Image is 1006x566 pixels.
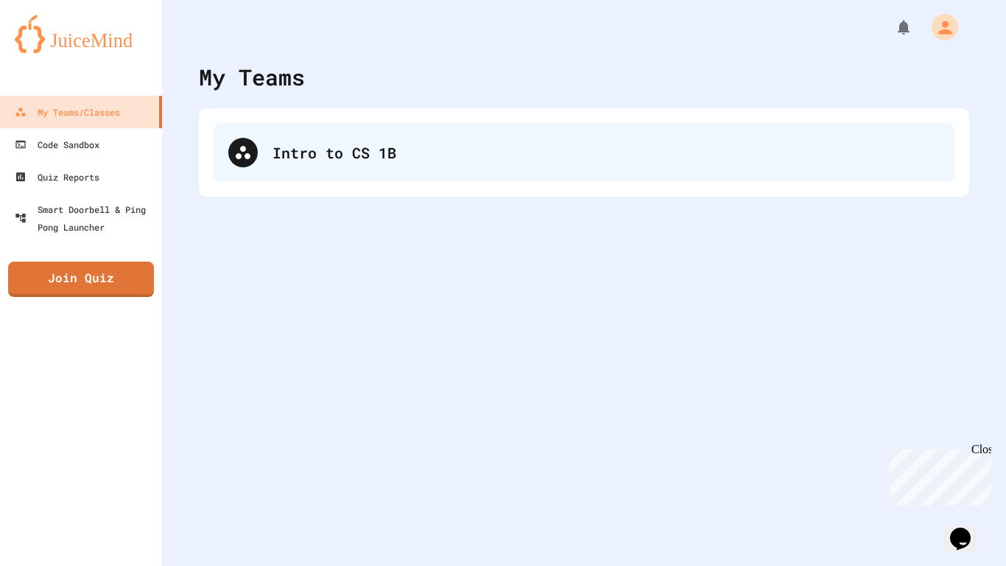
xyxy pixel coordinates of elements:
div: My Teams [199,60,305,94]
div: Chat with us now!Close [6,6,102,94]
div: My Notifications [868,15,916,40]
iframe: chat widget [884,443,991,506]
div: Smart Doorbell & Ping Pong Launcher [15,200,156,236]
div: Intro to CS 1B [214,123,954,182]
div: My Account [916,10,962,44]
div: Intro to CS 1B [272,141,940,164]
a: Join Quiz [8,262,154,297]
div: Quiz Reports [15,168,99,186]
img: logo-orange.svg [15,15,147,53]
div: Code Sandbox [15,136,99,153]
iframe: chat widget [944,507,991,551]
div: My Teams/Classes [15,103,120,121]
